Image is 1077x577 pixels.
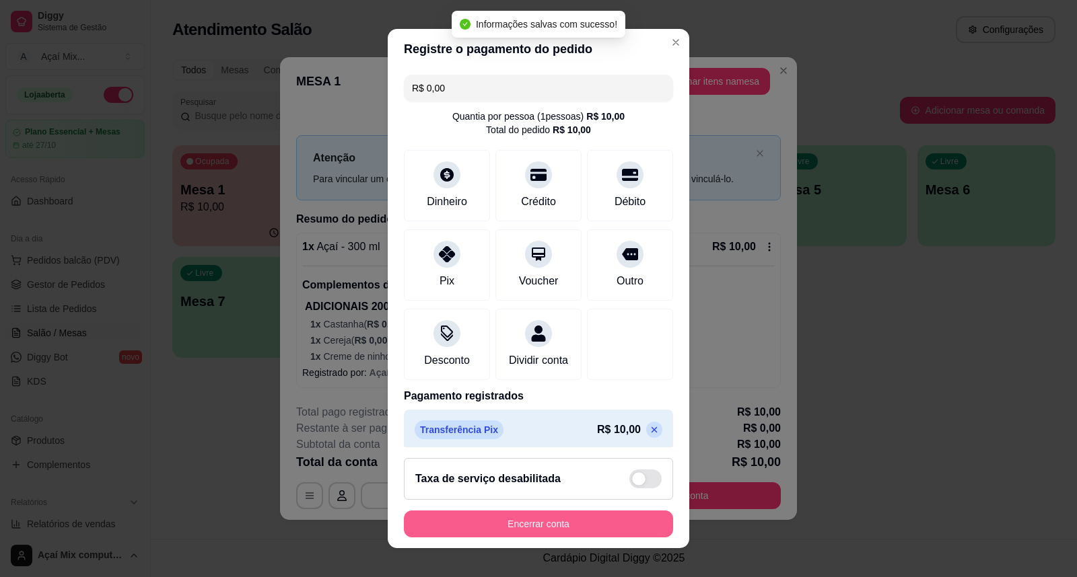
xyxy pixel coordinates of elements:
div: Dinheiro [427,194,467,210]
span: Informações salvas com sucesso! [476,19,617,30]
div: Pix [440,273,454,289]
button: Close [665,32,687,53]
div: Quantia por pessoa ( 1 pessoas) [452,110,625,123]
p: Transferência Pix [415,420,503,439]
div: Débito [615,194,646,210]
header: Registre o pagamento do pedido [388,29,689,69]
div: R$ 10,00 [553,123,591,137]
div: Outro [617,273,644,289]
p: Pagamento registrados [404,388,673,404]
p: R$ 10,00 [597,422,641,438]
div: R$ 10,00 [586,110,625,123]
input: Ex.: hambúrguer de cordeiro [412,75,665,102]
button: Encerrar conta [404,510,673,537]
div: Voucher [519,273,559,289]
div: Crédito [521,194,556,210]
div: Dividir conta [509,352,568,369]
span: check-circle [460,19,471,30]
div: Total do pedido [486,123,591,137]
div: Desconto [424,352,470,369]
h2: Taxa de serviço desabilitada [415,471,561,487]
